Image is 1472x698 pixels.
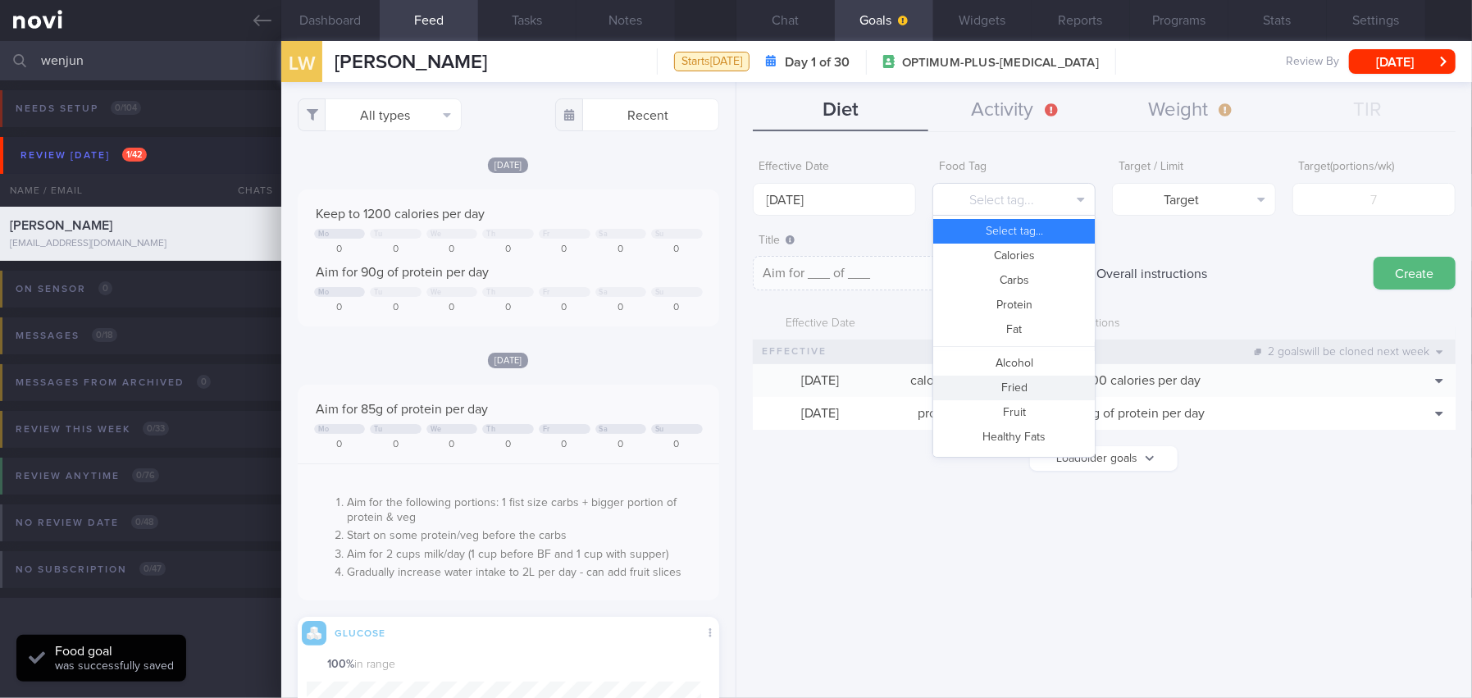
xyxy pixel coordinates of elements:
span: [DATE] [488,157,529,173]
label: Target ( portions/wk ) [1299,160,1449,175]
strong: Day 1 of 30 [785,54,850,71]
label: Food Tag [939,160,1089,175]
div: Fr [543,288,550,297]
div: Sa [599,288,608,297]
button: All types [298,98,462,131]
div: Review [DATE] [16,144,151,167]
div: Messages from Archived [11,372,215,394]
div: Th [486,288,495,297]
span: 0 / 48 [131,515,158,529]
div: Messages [11,325,121,347]
div: Sa [599,230,608,239]
div: 0 [595,302,647,314]
button: Alcohol [933,351,1095,376]
div: 0 [651,244,703,256]
div: Mo [318,425,330,434]
div: [EMAIL_ADDRESS][DOMAIN_NAME] [10,238,271,250]
div: Effective Date [753,308,888,340]
span: 0 [197,375,211,389]
button: Create [1374,257,1456,290]
div: Mo [318,288,330,297]
div: 0 [314,439,366,451]
div: 0 [539,302,590,314]
span: [DATE] [488,353,529,368]
div: We [431,230,442,239]
div: Chats [216,174,281,207]
input: 7 [1292,183,1456,216]
div: Starts [DATE] [674,52,750,72]
div: 0 [595,244,647,256]
span: [DATE] [801,407,839,420]
span: Aim for 90g of protein per day [316,266,489,279]
div: Review anytime [11,465,163,487]
div: calories <= 1200 [888,364,1023,397]
div: 0 [651,439,703,451]
span: 0 / 76 [132,468,159,482]
span: 0 / 104 [111,101,141,115]
div: 0 [370,439,422,451]
li: Aim for the following portions: 1 fist size carbs + bigger portion of protein & veg [347,492,703,525]
div: Sa [599,425,608,434]
div: Mo [318,230,330,239]
div: 0 [482,439,534,451]
div: Fr [543,425,550,434]
div: 0 [370,244,422,256]
span: Keep to 1200 calories per day [316,208,485,221]
span: was successfully saved [55,660,174,672]
span: 1 / 42 [122,148,147,162]
div: 0 [651,302,703,314]
div: Review this week [11,418,173,440]
span: Aim for 90g of protein per day [1032,407,1205,420]
button: Activity [928,90,1104,131]
div: 0 [426,439,478,451]
button: Fried [933,376,1095,400]
div: Th [486,425,495,434]
label: Overall instructions [1089,257,1216,290]
span: Review By [1286,55,1339,70]
button: Fat [933,317,1095,342]
button: Healthy Fats [933,425,1095,449]
span: [DATE] [801,374,839,387]
button: High Calcium [933,449,1095,474]
div: Rule [888,308,1023,340]
div: Su [655,230,664,239]
button: Diet [753,90,928,131]
button: [DATE] [1349,49,1456,74]
div: No review date [11,512,162,534]
button: Protein [933,293,1095,317]
div: Tu [374,230,382,239]
div: We [431,288,442,297]
li: Gradually increase water intake to 2L per day - can add fruit slices [347,562,703,581]
div: Tu [374,425,382,434]
button: Loadolder goals [1030,446,1178,471]
div: Food goal [55,643,174,659]
span: OPTIMUM-PLUS-[MEDICAL_DATA] [902,55,1099,71]
span: in range [327,658,395,673]
input: Select... [753,183,916,216]
button: Target [1112,183,1275,216]
div: 2 goals will be cloned next week [1246,340,1451,363]
div: LW [271,31,332,94]
li: Aim for 2 cups milk/day (1 cup before BF and 1 cup with supper) [347,544,703,563]
li: Start on some protein/veg before the carbs [347,525,703,544]
div: 0 [314,244,366,256]
button: Weight [1104,90,1279,131]
span: 0 / 47 [139,562,166,576]
span: 0 [98,281,112,295]
span: Aim for 85g of protein per day [316,403,488,416]
div: 0 [595,439,647,451]
div: On sensor [11,278,116,300]
div: Glucose [326,625,392,639]
div: protein >= 90 [888,397,1023,430]
span: 0 / 33 [143,422,169,436]
span: Keep to 1200 calories per day [1032,374,1201,387]
div: We [431,425,442,434]
button: Calories [933,244,1095,268]
div: Fr [543,230,550,239]
div: Needs setup [11,98,145,120]
span: 0 / 18 [92,328,117,342]
button: Select tag... [933,219,1095,244]
button: Select tag... [932,183,1096,216]
div: 0 [482,302,534,314]
div: 0 [426,302,478,314]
